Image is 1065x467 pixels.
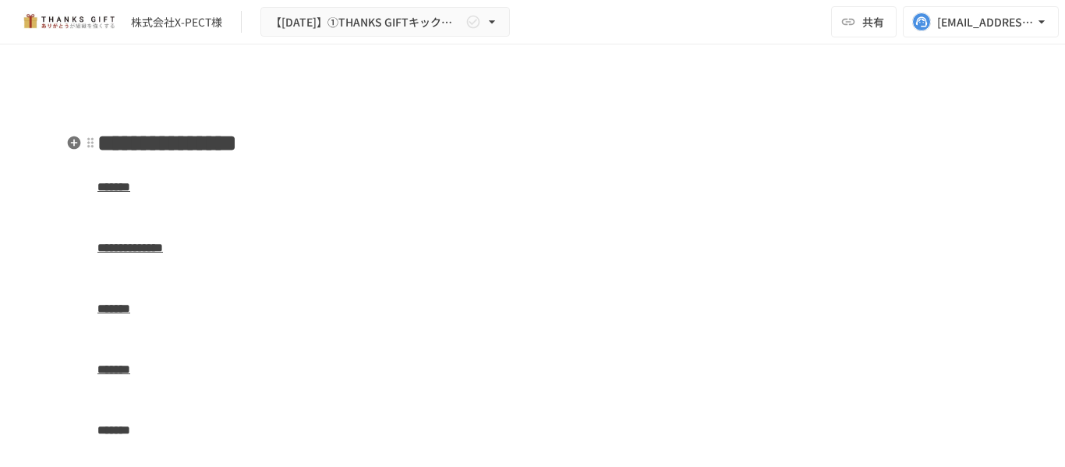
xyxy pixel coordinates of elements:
img: mMP1OxWUAhQbsRWCurg7vIHe5HqDpP7qZo7fRoNLXQh [19,9,119,34]
button: 【[DATE]】①THANKS GIFTキックオフMTG [260,7,510,37]
div: [EMAIL_ADDRESS][DOMAIN_NAME] [937,12,1034,32]
div: 株式会社X-PECT様 [131,14,222,30]
span: 共有 [862,13,884,30]
button: [EMAIL_ADDRESS][DOMAIN_NAME] [903,6,1059,37]
button: 共有 [831,6,897,37]
span: 【[DATE]】①THANKS GIFTキックオフMTG [271,12,462,32]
